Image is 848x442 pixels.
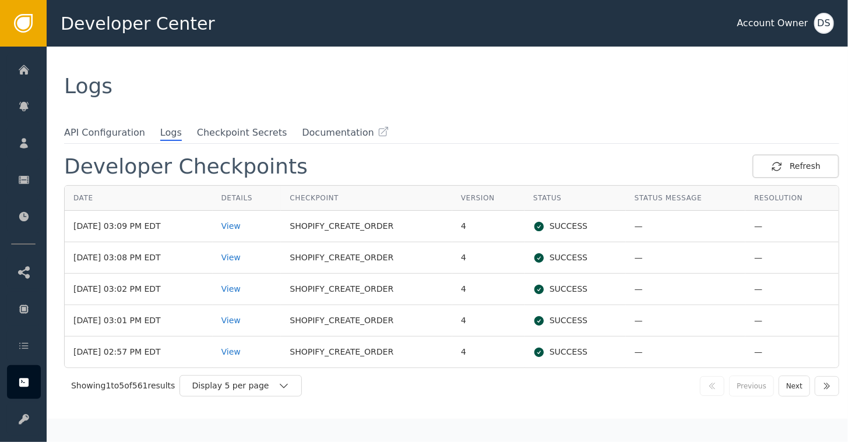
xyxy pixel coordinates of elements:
td: [DATE] 03:02 PM EDT [65,274,213,305]
div: SUCCESS [533,346,617,358]
span: Logs [64,74,112,98]
button: Display 5 per page [180,375,302,397]
span: API Configuration [64,126,145,140]
div: Showing 1 to 5 of 561 results [71,380,175,392]
div: Status Message [635,193,737,203]
div: Checkpoint [290,193,443,203]
div: View [221,314,273,327]
div: Status [533,193,617,203]
td: — [626,305,745,337]
td: — [626,274,745,305]
span: Developer Center [61,10,215,37]
td: — [626,337,745,367]
button: Refresh [752,154,839,178]
span: Logs [160,126,182,141]
td: 4 [452,211,525,242]
td: SHOPIFY_CREATE_ORDER [281,211,452,242]
div: SUCCESS [533,314,617,327]
td: 4 [452,274,525,305]
div: Details [221,193,273,203]
div: Date [73,193,204,203]
td: — [626,211,745,242]
td: — [745,242,839,274]
td: — [745,305,839,337]
td: — [745,274,839,305]
td: 4 [452,305,525,337]
span: Documentation [302,126,374,140]
td: 4 [452,337,525,367]
td: [DATE] 03:09 PM EDT [65,211,213,242]
div: SUCCESS [533,283,617,295]
td: — [745,211,839,242]
div: View [221,252,273,264]
div: SUCCESS [533,252,617,264]
div: Display 5 per page [192,380,278,392]
div: Developer Checkpoints [64,156,308,177]
div: View [221,220,273,232]
div: Version [461,193,516,203]
div: Account Owner [737,16,808,30]
td: [DATE] 02:57 PM EDT [65,337,213,367]
div: View [221,346,273,358]
div: View [221,283,273,295]
button: DS [814,13,834,34]
td: SHOPIFY_CREATE_ORDER [281,274,452,305]
div: SUCCESS [533,220,617,232]
td: SHOPIFY_CREATE_ORDER [281,337,452,367]
td: SHOPIFY_CREATE_ORDER [281,242,452,274]
div: Refresh [771,160,821,172]
td: [DATE] 03:08 PM EDT [65,242,213,274]
button: Next [779,376,810,397]
span: Checkpoint Secrets [197,126,287,140]
a: Documentation [302,126,389,140]
td: — [626,242,745,274]
td: 4 [452,242,525,274]
td: SHOPIFY_CREATE_ORDER [281,305,452,337]
div: Resolution [754,193,830,203]
td: — [745,337,839,367]
td: [DATE] 03:01 PM EDT [65,305,213,337]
